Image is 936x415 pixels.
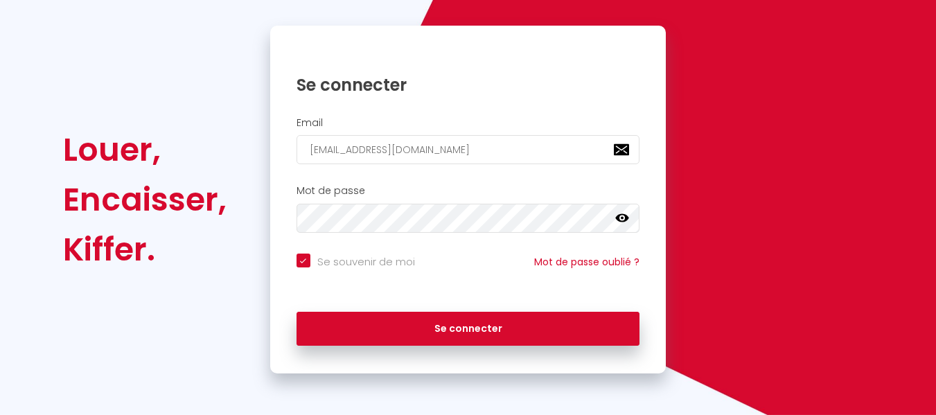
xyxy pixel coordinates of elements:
[63,125,227,175] div: Louer,
[297,312,640,346] button: Se connecter
[63,175,227,224] div: Encaisser,
[534,255,639,269] a: Mot de passe oublié ?
[297,117,640,129] h2: Email
[63,224,227,274] div: Kiffer.
[11,6,53,47] button: Ouvrir le widget de chat LiveChat
[297,135,640,164] input: Ton Email
[297,185,640,197] h2: Mot de passe
[297,74,640,96] h1: Se connecter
